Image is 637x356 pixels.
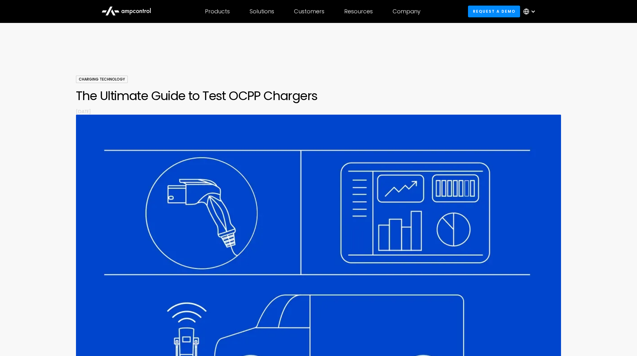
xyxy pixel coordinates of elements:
div: Customers [294,8,324,15]
div: Company [393,8,421,15]
div: Products [205,8,230,15]
div: Solutions [250,8,274,15]
div: Resources [344,8,373,15]
p: [DATE] [76,108,561,115]
h1: The Ultimate Guide to Test OCPP Chargers [76,88,561,103]
div: Charging Technology [76,76,128,83]
a: Request a demo [468,6,520,17]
